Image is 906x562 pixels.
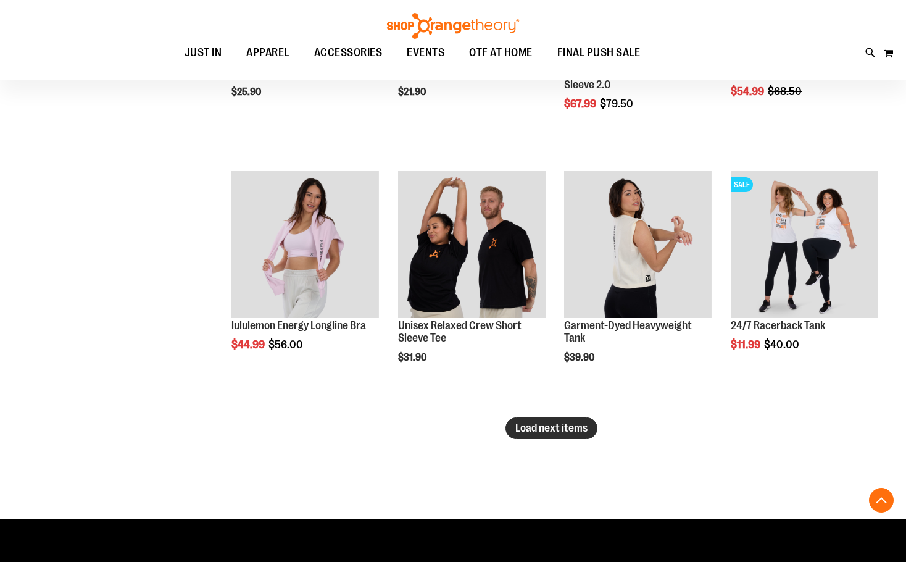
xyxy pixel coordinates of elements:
[505,417,597,439] button: Load next items
[764,338,801,351] span: $40.00
[564,319,692,344] a: Garment-Dyed Heavyweight Tank
[731,85,766,98] span: $54.99
[392,165,552,395] div: product
[600,98,635,110] span: $79.50
[302,39,395,67] a: ACCESSORIES
[564,171,712,321] a: Garment-Dyed Heavyweight Tank
[731,319,825,332] a: 24/7 Racerback Tank
[231,171,379,321] a: lululemon Energy Longline Bra
[731,177,753,192] span: SALE
[185,39,222,67] span: JUST IN
[398,86,428,98] span: $21.90
[731,171,878,319] img: 24/7 Racerback Tank
[398,352,428,363] span: $31.90
[731,171,878,321] a: 24/7 Racerback TankSALE
[231,171,379,319] img: lululemon Energy Longline Bra
[407,39,444,67] span: EVENTS
[314,39,383,67] span: ACCESSORIES
[398,319,522,344] a: Unisex Relaxed Crew Short Sleeve Tee
[457,39,545,67] a: OTF AT HOME
[564,98,598,110] span: $67.99
[398,171,546,321] a: Unisex Relaxed Crew Short Sleeve Tee
[231,338,267,351] span: $44.99
[557,39,641,67] span: FINAL PUSH SALE
[731,338,762,351] span: $11.99
[225,165,385,383] div: product
[725,165,884,383] div: product
[545,39,653,67] a: FINAL PUSH SALE
[869,488,894,513] button: Back To Top
[268,338,305,351] span: $56.00
[385,13,521,39] img: Shop Orangetheory
[768,85,804,98] span: $68.50
[246,39,289,67] span: APPAREL
[231,319,366,332] a: lululemon Energy Longline Bra
[394,39,457,67] a: EVENTS
[564,171,712,319] img: Garment-Dyed Heavyweight Tank
[469,39,533,67] span: OTF AT HOME
[234,39,302,67] a: APPAREL
[231,86,263,98] span: $25.90
[172,39,235,67] a: JUST IN
[398,171,546,319] img: Unisex Relaxed Crew Short Sleeve Tee
[564,352,596,363] span: $39.90
[558,165,718,395] div: product
[515,422,588,434] span: Load next items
